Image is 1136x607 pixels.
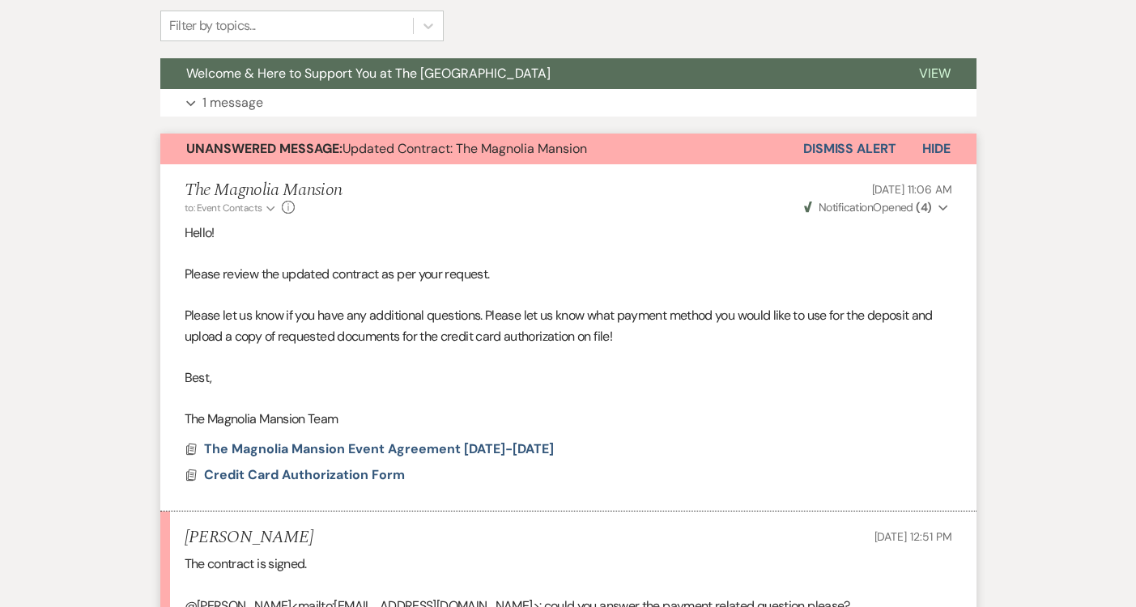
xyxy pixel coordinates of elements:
h5: The Magnolia Mansion [185,180,343,201]
h5: [PERSON_NAME] [185,528,313,548]
span: Credit Card Authorization Form [204,466,405,483]
span: Welcome & Here to Support You at The [GEOGRAPHIC_DATA] [186,65,551,82]
button: The Magnolia Mansion Event Agreement [DATE]-[DATE] [204,439,558,459]
button: Dismiss Alert [803,134,896,164]
span: [DATE] 11:06 AM [872,182,952,197]
button: View [893,58,976,89]
span: Updated Contract: The Magnolia Mansion [186,140,587,157]
button: NotificationOpened (4) [802,199,952,216]
strong: Unanswered Message: [186,140,343,157]
span: The Magnolia Mansion Event Agreement [DATE]-[DATE] [204,440,554,457]
div: Filter by topics... [169,16,256,36]
button: Unanswered Message:Updated Contract: The Magnolia Mansion [160,134,803,164]
p: Please review the updated contract as per your request. [185,264,952,285]
p: The Magnolia Mansion Team [185,409,952,430]
span: View [919,65,951,82]
button: Welcome & Here to Support You at The [GEOGRAPHIC_DATA] [160,58,893,89]
span: to: Event Contacts [185,202,262,214]
p: Best, [185,367,952,388]
button: Credit Card Authorization Form [204,465,409,485]
span: Hide [922,140,951,157]
span: Notification [819,200,873,214]
p: Please let us know if you have any additional questions. Please let us know what payment method y... [185,305,952,346]
span: [DATE] 12:51 PM [874,529,952,544]
button: Hide [896,134,976,164]
p: 1 message [202,92,263,113]
button: to: Event Contacts [185,201,278,215]
strong: ( 4 ) [916,200,931,214]
button: 1 message [160,89,976,117]
p: Hello! [185,223,952,244]
span: Opened [804,200,932,214]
